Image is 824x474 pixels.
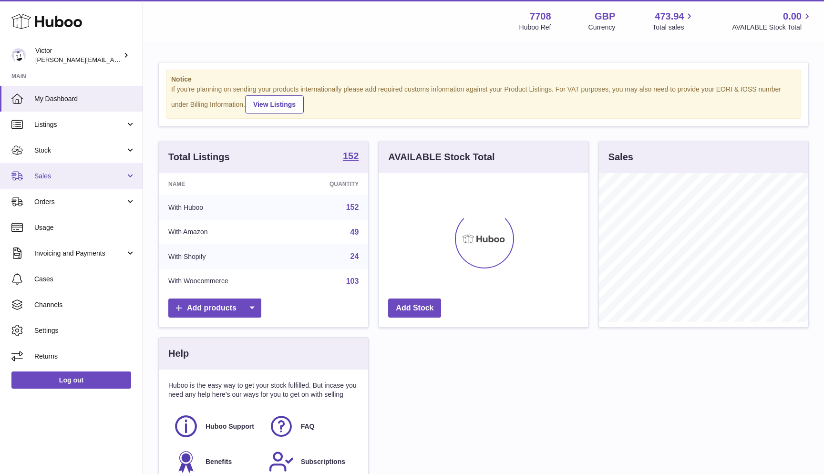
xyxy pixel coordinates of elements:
[301,457,345,466] span: Subscriptions
[159,173,289,195] th: Name
[530,10,551,23] strong: 7708
[159,195,289,220] td: With Huboo
[34,146,125,155] span: Stock
[34,300,135,309] span: Channels
[268,413,354,439] a: FAQ
[34,197,125,206] span: Orders
[206,457,232,466] span: Benefits
[34,275,135,284] span: Cases
[34,326,135,335] span: Settings
[11,48,26,62] img: victor@erbology.co
[34,94,135,103] span: My Dashboard
[350,252,359,260] a: 24
[168,381,359,399] p: Huboo is the easy way to get your stock fulfilled. But incase you need any help here's our ways f...
[343,151,359,163] a: 152
[388,151,494,164] h3: AVAILABLE Stock Total
[11,371,131,389] a: Log out
[388,299,441,318] a: Add Stock
[652,23,695,32] span: Total sales
[301,422,315,431] span: FAQ
[350,228,359,236] a: 49
[168,151,230,164] h3: Total Listings
[732,23,813,32] span: AVAILABLE Stock Total
[655,10,684,23] span: 473.94
[34,249,125,258] span: Invoicing and Payments
[608,151,633,164] h3: Sales
[519,23,551,32] div: Huboo Ref
[289,173,369,195] th: Quantity
[35,56,191,63] span: [PERSON_NAME][EMAIL_ADDRESS][DOMAIN_NAME]
[168,299,261,318] a: Add products
[159,220,289,245] td: With Amazon
[34,223,135,232] span: Usage
[173,413,259,439] a: Huboo Support
[343,151,359,161] strong: 152
[652,10,695,32] a: 473.94 Total sales
[346,203,359,211] a: 152
[346,277,359,285] a: 103
[159,244,289,269] td: With Shopify
[34,172,125,181] span: Sales
[159,269,289,294] td: With Woocommerce
[171,85,796,113] div: If you're planning on sending your products internationally please add required customs informati...
[595,10,615,23] strong: GBP
[783,10,802,23] span: 0.00
[168,347,189,360] h3: Help
[732,10,813,32] a: 0.00 AVAILABLE Stock Total
[171,75,796,84] strong: Notice
[245,95,304,113] a: View Listings
[34,352,135,361] span: Returns
[206,422,254,431] span: Huboo Support
[588,23,616,32] div: Currency
[35,46,121,64] div: Victor
[34,120,125,129] span: Listings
